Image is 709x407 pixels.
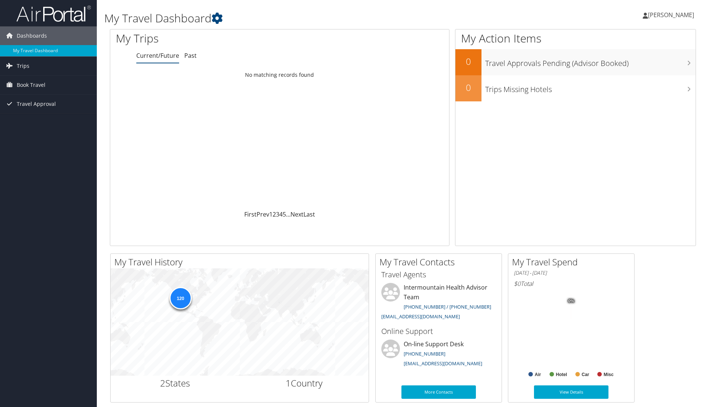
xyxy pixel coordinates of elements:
h1: My Travel Dashboard [104,10,502,26]
a: 0Travel Approvals Pending (Advisor Booked) [455,49,696,75]
span: 1 [286,377,291,389]
h3: Trips Missing Hotels [485,81,696,95]
li: Intermountain Health Advisor Team [378,283,500,323]
a: First [244,210,257,218]
text: Misc [604,372,614,377]
a: View Details [534,385,608,399]
span: Book Travel [17,76,45,94]
div: 120 [169,287,191,309]
li: On-line Support Desk [378,340,500,370]
a: 5 [283,210,286,218]
h1: My Action Items [455,31,696,46]
span: 2 [160,377,165,389]
span: Travel Approval [17,95,56,113]
a: 0Trips Missing Hotels [455,75,696,101]
span: $0 [514,280,521,288]
span: … [286,210,290,218]
h2: Country [245,377,363,389]
h6: [DATE] - [DATE] [514,269,629,277]
a: [EMAIL_ADDRESS][DOMAIN_NAME] [381,313,460,320]
td: No matching records found [110,68,449,82]
text: Hotel [556,372,567,377]
h2: 0 [455,55,481,68]
a: 3 [276,210,279,218]
a: Next [290,210,303,218]
tspan: 0% [568,299,574,303]
a: [PHONE_NUMBER] [404,350,445,357]
a: 4 [279,210,283,218]
a: More Contacts [401,385,476,399]
a: Prev [257,210,269,218]
a: Current/Future [136,51,179,60]
a: [EMAIL_ADDRESS][DOMAIN_NAME] [404,360,482,367]
h2: 0 [455,81,481,94]
h2: States [116,377,234,389]
a: 2 [273,210,276,218]
img: airportal-logo.png [16,5,91,22]
a: Past [184,51,197,60]
h3: Travel Agents [381,269,496,280]
h2: My Travel Spend [512,256,634,268]
a: 1 [269,210,273,218]
a: [PHONE_NUMBER] / [PHONE_NUMBER] [404,303,491,310]
h2: My Travel History [114,256,369,268]
h2: My Travel Contacts [379,256,502,268]
text: Air [535,372,541,377]
a: Last [303,210,315,218]
h6: Total [514,280,629,288]
text: Car [582,372,589,377]
h3: Travel Approvals Pending (Advisor Booked) [485,54,696,69]
span: [PERSON_NAME] [648,11,694,19]
h1: My Trips [116,31,302,46]
h3: Online Support [381,326,496,337]
span: Trips [17,57,29,75]
a: [PERSON_NAME] [643,4,702,26]
span: Dashboards [17,26,47,45]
